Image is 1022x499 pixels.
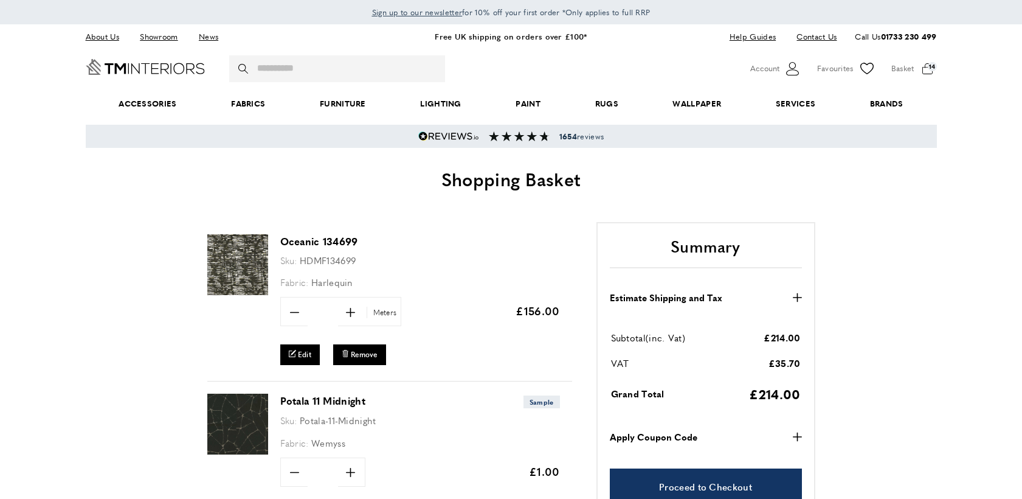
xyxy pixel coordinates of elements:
[489,131,550,141] img: Reviews section
[559,131,604,141] span: reviews
[646,331,685,344] span: (inc. Vat)
[516,303,559,318] span: £156.00
[300,414,376,427] span: Potala-11-Midnight
[280,234,358,248] a: Oceanic 134699
[131,29,187,45] a: Showroom
[207,287,268,297] a: Oceanic 134699
[610,290,802,305] button: Estimate Shipping and Tax
[881,30,937,42] a: 01733 230 499
[748,85,843,122] a: Services
[611,331,646,344] span: Subtotal
[86,59,205,75] a: Go to Home page
[238,55,250,82] button: Search
[280,254,297,267] span: Sku:
[749,385,800,403] span: £214.00
[610,430,697,444] strong: Apply Coupon Code
[441,166,581,192] span: Shopping Basket
[280,276,309,288] span: Fabric:
[418,131,479,141] img: Reviews.io 5 stars
[351,349,378,360] span: Remove
[372,7,463,18] span: Sign up to our newsletter
[207,446,268,456] a: Potala 11 Midnight
[311,436,345,449] span: Wemyss
[435,30,587,42] a: Free UK shipping on orders over £100*
[817,60,876,78] a: Favourites
[280,394,365,408] a: Potala 11 Midnight
[489,85,568,122] a: Paint
[367,307,400,318] span: Meters
[611,387,665,400] span: Grand Total
[764,331,800,344] span: £214.00
[817,62,854,75] span: Favourites
[529,464,560,479] span: £1.00
[610,290,722,305] strong: Estimate Shipping and Tax
[720,29,785,45] a: Help Guides
[610,430,802,444] button: Apply Coupon Code
[298,349,311,360] span: Edit
[523,396,560,408] span: Sample
[333,344,386,365] button: Remove Oceanic 134699
[300,254,356,267] span: HDMF134699
[393,85,489,122] a: Lighting
[91,85,204,122] span: Accessories
[610,236,802,268] h2: Summary
[207,394,268,455] img: Potala 11 Midnight
[787,29,837,45] a: Contact Us
[280,436,309,449] span: Fabric:
[207,234,268,295] img: Oceanic 134699
[292,85,393,122] a: Furniture
[855,30,936,43] p: Call Us
[372,7,651,18] span: for 10% off your first order *Only applies to full RRP
[204,85,292,122] a: Fabrics
[750,62,779,75] span: Account
[646,85,748,122] a: Wallpaper
[750,60,802,78] button: Customer Account
[768,357,801,369] span: £35.70
[843,85,930,122] a: Brands
[86,29,128,45] a: About Us
[280,414,297,427] span: Sku:
[559,131,577,142] strong: 1654
[311,276,353,288] span: Harlequin
[372,6,463,18] a: Sign up to our newsletter
[190,29,227,45] a: News
[611,357,629,369] span: VAT
[568,85,646,122] a: Rugs
[280,344,320,365] a: Edit Oceanic 134699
